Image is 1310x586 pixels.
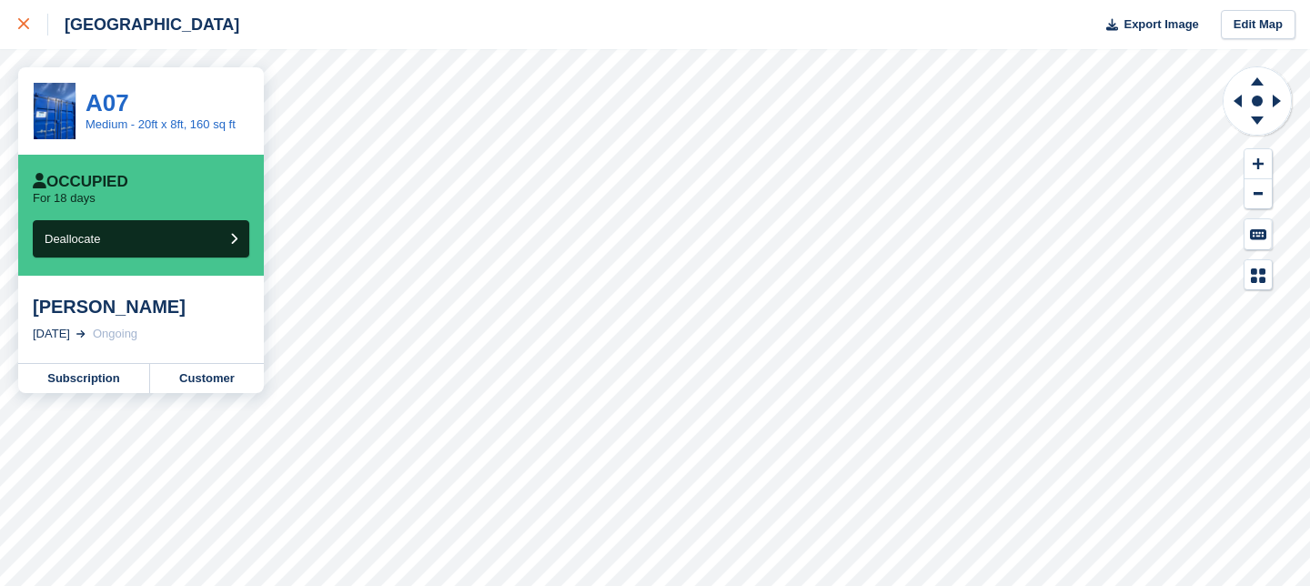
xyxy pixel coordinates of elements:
button: Map Legend [1244,260,1272,290]
img: IMG_1129.jpeg [34,83,76,138]
p: For 18 days [33,191,96,206]
div: [GEOGRAPHIC_DATA] [48,14,239,35]
img: arrow-right-light-icn-cde0832a797a2874e46488d9cf13f60e5c3a73dbe684e267c42b8395dfbc2abf.svg [76,330,86,338]
a: Edit Map [1221,10,1295,40]
button: Export Image [1095,10,1199,40]
a: A07 [86,89,129,116]
div: Ongoing [93,325,137,343]
a: Subscription [18,364,150,393]
div: Occupied [33,173,128,191]
button: Keyboard Shortcuts [1244,219,1272,249]
button: Zoom Out [1244,179,1272,209]
button: Zoom In [1244,149,1272,179]
a: Customer [150,364,264,393]
span: Export Image [1124,15,1198,34]
div: [DATE] [33,325,70,343]
div: [PERSON_NAME] [33,296,249,318]
button: Deallocate [33,220,249,258]
a: Medium - 20ft x 8ft, 160 sq ft [86,117,236,131]
span: Deallocate [45,232,100,246]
